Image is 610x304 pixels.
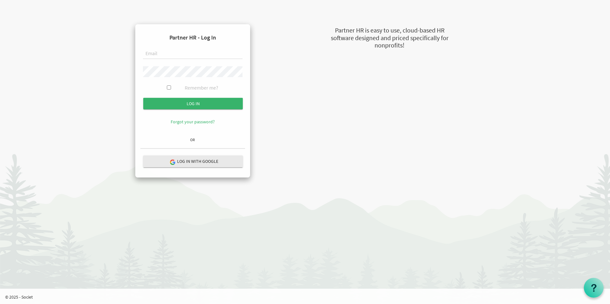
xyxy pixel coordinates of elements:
[143,156,243,167] button: Log in with Google
[185,84,218,91] label: Remember me?
[169,159,175,165] img: google-logo.png
[140,29,245,46] h4: Partner HR - Log In
[143,48,242,59] input: Email
[299,33,480,43] div: software designed and priced specifically for
[299,26,480,35] div: Partner HR is easy to use, cloud-based HR
[171,119,215,125] a: Forgot your password?
[299,41,480,50] div: nonprofits!
[143,98,243,109] input: Log in
[5,294,610,300] p: © 2025 - Societ
[140,138,245,142] h6: OR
